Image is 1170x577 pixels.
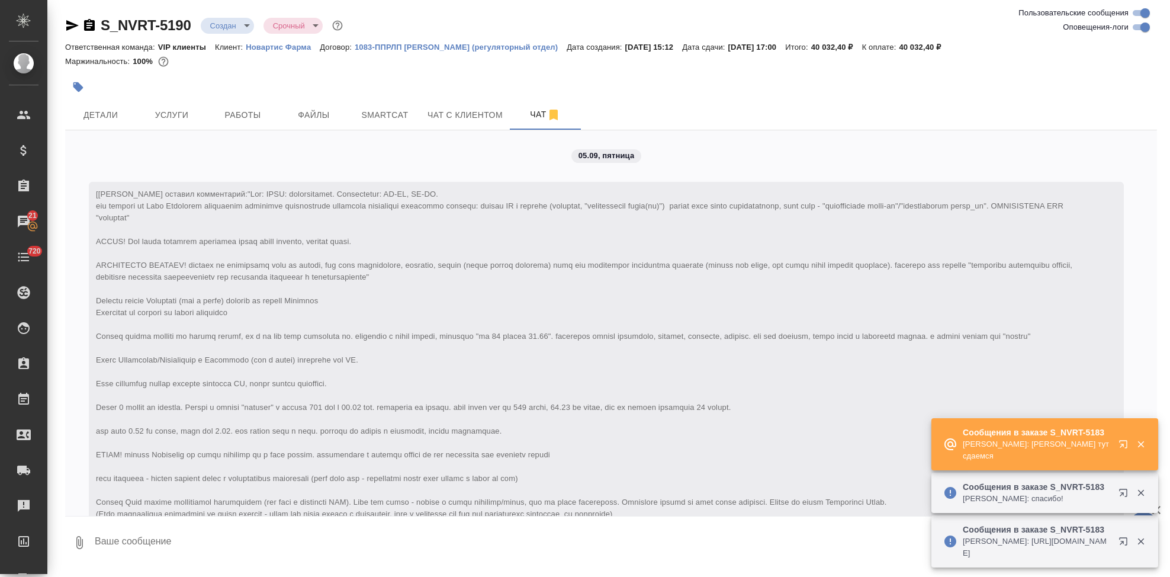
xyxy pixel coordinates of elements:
[1129,536,1153,547] button: Закрыть
[899,43,950,52] p: 40 032,40 ₽
[963,536,1111,559] p: [PERSON_NAME]: [URL][DOMAIN_NAME]
[201,18,254,34] div: Создан
[82,18,97,33] button: Скопировать ссылку
[963,481,1111,493] p: Сообщения в заказе S_NVRT-5183
[21,210,44,222] span: 21
[21,245,48,257] span: 720
[682,43,728,52] p: Дата сдачи:
[320,43,355,52] p: Договор:
[963,438,1111,462] p: [PERSON_NAME]: [PERSON_NAME] тут сдаемся
[1129,439,1153,450] button: Закрыть
[246,43,320,52] p: Новартис Фарма
[214,108,271,123] span: Работы
[811,43,862,52] p: 40 032,40 ₽
[285,108,342,123] span: Файлы
[215,43,246,52] p: Клиент:
[65,74,91,100] button: Добавить тэг
[355,43,567,52] p: 1083-ППРЛП [PERSON_NAME] (регуляторный отдел)
[862,43,899,52] p: К оплате:
[567,43,625,52] p: Дата создания:
[963,493,1111,505] p: [PERSON_NAME]: спасибо!
[578,150,635,162] p: 05.09, пятница
[728,43,786,52] p: [DATE] 17:00
[1063,21,1129,33] span: Оповещения-логи
[1111,481,1140,509] button: Открыть в новой вкладке
[72,108,129,123] span: Детали
[269,21,308,31] button: Срочный
[785,43,811,52] p: Итого:
[427,108,503,123] span: Чат с клиентом
[355,41,567,52] a: 1083-ППРЛП [PERSON_NAME] (регуляторный отдел)
[963,427,1111,438] p: Сообщения в заказе S_NVRT-5183
[963,524,1111,536] p: Сообщения в заказе S_NVRT-5183
[3,207,44,236] a: 21
[158,43,215,52] p: VIP клиенты
[517,107,574,122] span: Чат
[246,41,320,52] a: Новартис Фарма
[1018,7,1129,19] span: Пользовательские сообщения
[625,43,683,52] p: [DATE] 15:12
[356,108,413,123] span: Smartcat
[3,242,44,272] a: 720
[65,43,158,52] p: Ответственная команда:
[101,17,191,33] a: S_NVRT-5190
[133,57,156,66] p: 100%
[143,108,200,123] span: Услуги
[1111,432,1140,461] button: Открыть в новой вкладке
[65,18,79,33] button: Скопировать ссылку для ЯМессенджера
[65,57,133,66] p: Маржинальность:
[207,21,240,31] button: Создан
[1111,530,1140,558] button: Открыть в новой вкладке
[263,18,323,34] div: Создан
[1129,488,1153,498] button: Закрыть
